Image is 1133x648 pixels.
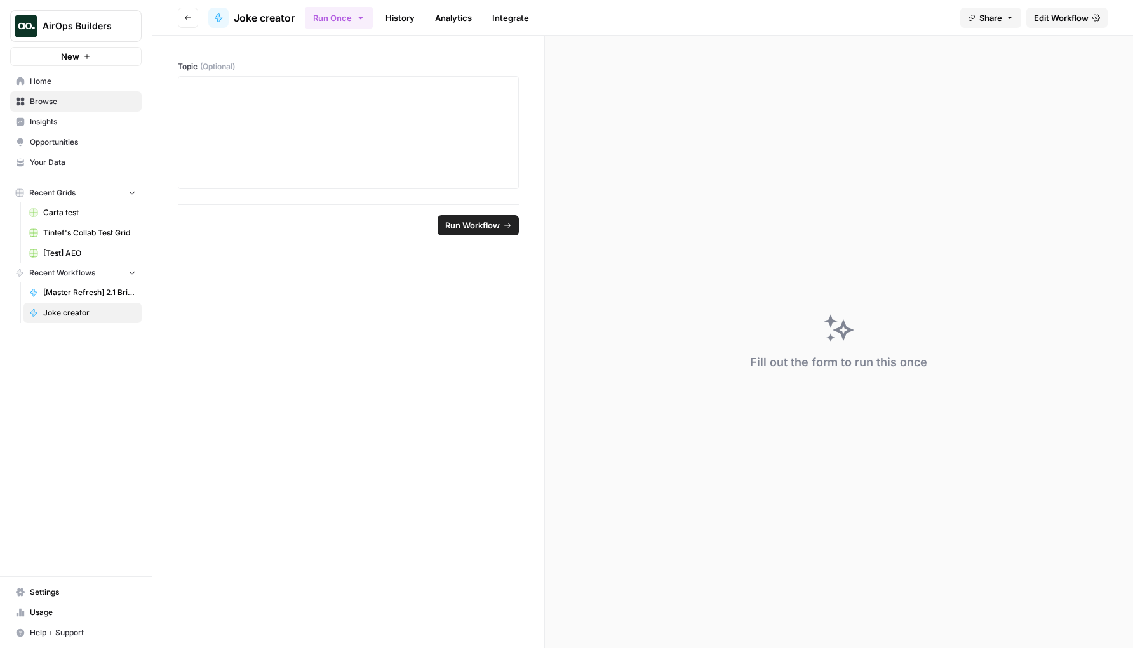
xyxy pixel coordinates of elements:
a: Joke creator [23,303,142,323]
a: Carta test [23,202,142,223]
span: Recent Grids [29,187,76,199]
button: Workspace: AirOps Builders [10,10,142,42]
a: Insights [10,112,142,132]
a: Browse [10,91,142,112]
a: [Master Refresh] 2.1 Brief to Outline [23,282,142,303]
span: AirOps Builders [43,20,119,32]
button: Run Workflow [438,215,519,235]
span: Browse [30,96,136,107]
span: Opportunities [30,136,136,148]
a: Usage [10,602,142,623]
span: Help + Support [30,627,136,638]
a: Integrate [485,8,537,28]
a: Opportunities [10,132,142,152]
a: Your Data [10,152,142,173]
a: Analytics [427,8,479,28]
span: Joke creator [43,307,136,319]
a: [Test] AEO [23,243,142,263]
img: AirOps Builders Logo [15,15,37,37]
span: Settings [30,586,136,598]
button: Share [960,8,1021,28]
button: Help + Support [10,623,142,643]
span: Joke creator [234,10,295,25]
span: Run Workflow [445,219,500,232]
span: New [61,50,79,63]
a: Edit Workflow [1026,8,1108,28]
button: Recent Grids [10,183,142,202]
label: Topic [178,61,519,72]
span: Tintef's Collab Test Grid [43,227,136,239]
a: Settings [10,582,142,602]
a: Home [10,71,142,91]
span: Recent Workflows [29,267,95,279]
span: [Master Refresh] 2.1 Brief to Outline [43,287,136,298]
span: Edit Workflow [1034,11,1089,24]
span: Your Data [30,157,136,168]
span: Share [979,11,1002,24]
span: [Test] AEO [43,248,136,259]
span: (Optional) [200,61,235,72]
a: Joke creator [208,8,295,28]
span: Home [30,76,136,87]
a: History [378,8,422,28]
div: Fill out the form to run this once [750,354,927,371]
span: Usage [30,607,136,618]
button: Run Once [305,7,373,29]
span: Carta test [43,207,136,218]
button: Recent Workflows [10,263,142,282]
a: Tintef's Collab Test Grid [23,223,142,243]
button: New [10,47,142,66]
span: Insights [30,116,136,128]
